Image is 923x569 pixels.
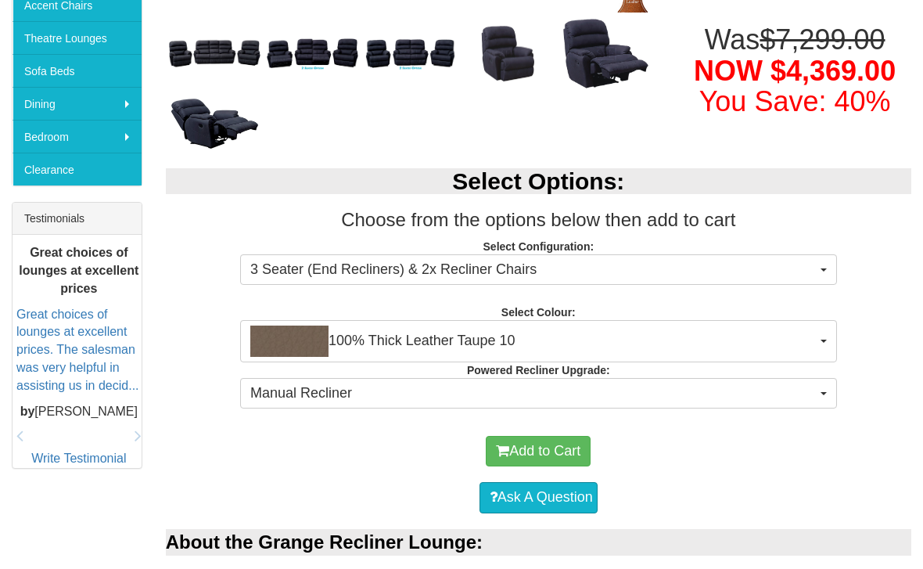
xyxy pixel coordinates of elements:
[13,203,142,235] div: Testimonials
[699,85,891,117] font: You Save: 40%
[20,405,35,418] b: by
[501,306,576,319] strong: Select Colour:
[166,529,911,556] div: About the Grange Recliner Lounge:
[678,24,911,117] h1: Was
[483,240,594,253] strong: Select Configuration:
[479,482,598,513] a: Ask A Question
[13,54,142,87] a: Sofa Beds
[250,326,817,357] span: 100% Thick Leather Taupe 10
[19,246,138,295] b: Great choices of lounges at excellent prices
[250,326,329,357] img: 100% Thick Leather Taupe 10
[16,403,142,421] p: [PERSON_NAME]
[452,168,624,194] b: Select Options:
[760,23,885,56] del: $7,299.00
[694,55,896,87] span: NOW $4,369.00
[250,260,817,280] span: 3 Seater (End Recliners) & 2x Recliner Chairs
[486,436,591,467] button: Add to Cart
[240,254,837,286] button: 3 Seater (End Recliners) & 2x Recliner Chairs
[16,308,139,392] a: Great choices of lounges at excellent prices. The salesman was very helpful in assisting us in de...
[240,378,837,409] button: Manual Recliner
[240,320,837,362] button: 100% Thick Leather Taupe 10100% Thick Leather Taupe 10
[13,87,142,120] a: Dining
[13,120,142,153] a: Bedroom
[13,153,142,185] a: Clearance
[13,21,142,54] a: Theatre Lounges
[31,452,126,465] a: Write Testimonial
[250,384,817,404] span: Manual Recliner
[467,364,610,376] strong: Powered Recliner Upgrade:
[166,210,911,230] h3: Choose from the options below then add to cart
